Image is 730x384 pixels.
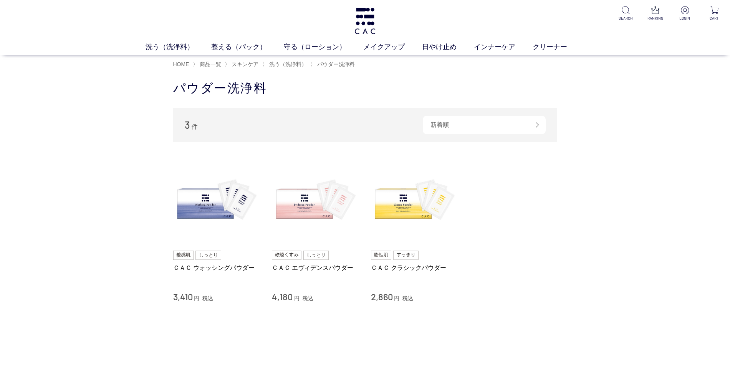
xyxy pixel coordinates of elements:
img: ＣＡＣ ウォッシングパウダー [173,157,261,245]
img: 敏感肌 [173,251,194,260]
span: 3,410 [173,291,193,302]
span: 円 [394,295,399,301]
span: 税込 [202,295,213,301]
span: 3 [185,119,190,131]
a: 日やけ止め [422,42,474,52]
a: スキンケア [230,61,258,67]
a: ＣＡＣ エヴィデンスパウダー [272,264,359,272]
p: CART [705,15,724,21]
img: ＣＡＣ クラシックパウダー [371,157,459,245]
a: 洗う（洗浄料） [268,61,307,67]
span: 洗う（洗浄料） [269,61,307,67]
img: 脂性肌 [371,251,391,260]
div: 新着順 [423,116,546,134]
span: スキンケア [232,61,258,67]
span: 2,860 [371,291,393,302]
span: 4,180 [272,291,293,302]
li: 〉 [310,61,357,68]
a: 守る（ローション） [284,42,363,52]
a: SEARCH [616,6,635,21]
img: logo [353,8,377,34]
p: LOGIN [675,15,694,21]
p: RANKING [646,15,665,21]
a: CART [705,6,724,21]
a: 整える（パック） [211,42,284,52]
a: LOGIN [675,6,694,21]
img: 乾燥くすみ [272,251,301,260]
p: SEARCH [616,15,635,21]
a: インナーケア [474,42,533,52]
li: 〉 [225,61,260,68]
a: HOME [173,61,189,67]
a: パウダー洗浄料 [316,61,355,67]
a: 洗う（洗浄料） [146,42,211,52]
span: 件 [192,123,198,130]
a: RANKING [646,6,665,21]
span: パウダー洗浄料 [317,61,355,67]
h1: パウダー洗浄料 [173,80,557,96]
li: 〉 [262,61,309,68]
a: ＣＡＣ クラシックパウダー [371,264,459,272]
a: 商品一覧 [198,61,221,67]
img: すっきり [393,251,419,260]
span: 税込 [402,295,413,301]
a: クリーナー [533,42,584,52]
li: 〉 [193,61,223,68]
span: 円 [294,295,300,301]
img: しっとり [303,251,329,260]
img: しっとり [195,251,221,260]
span: 商品一覧 [200,61,221,67]
span: 税込 [303,295,313,301]
a: ＣＡＣ ウォッシングパウダー [173,264,261,272]
a: メイクアップ [363,42,422,52]
img: ＣＡＣ エヴィデンスパウダー [272,157,359,245]
span: 円 [194,295,199,301]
